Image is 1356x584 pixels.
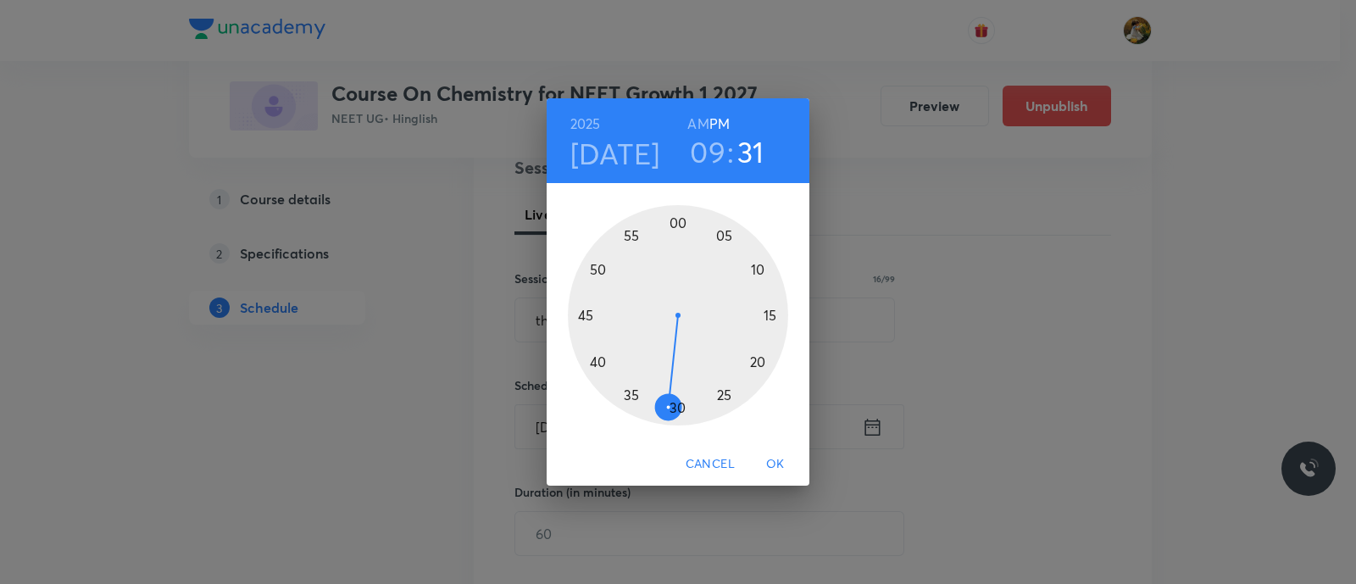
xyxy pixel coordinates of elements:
[570,112,601,136] button: 2025
[755,453,796,475] span: OK
[690,134,725,170] button: 09
[727,134,734,170] h3: :
[687,112,709,136] button: AM
[737,134,764,170] button: 31
[709,112,730,136] button: PM
[748,448,803,480] button: OK
[686,453,735,475] span: Cancel
[570,136,660,171] button: [DATE]
[679,448,742,480] button: Cancel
